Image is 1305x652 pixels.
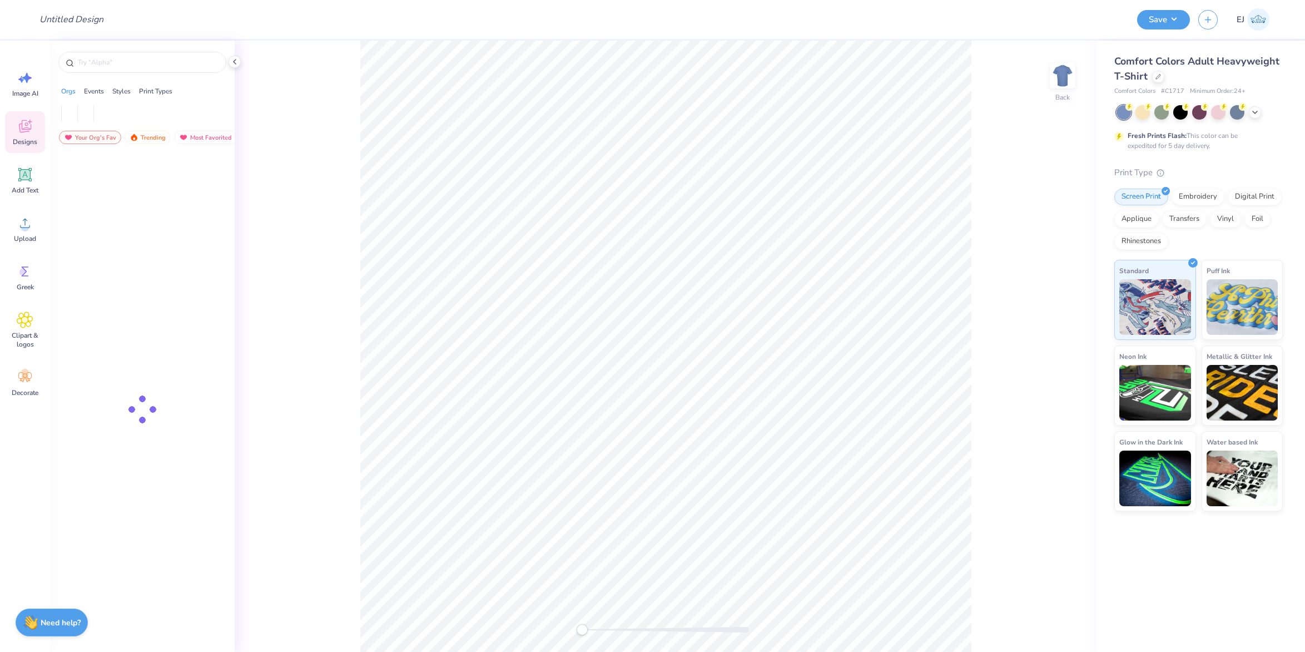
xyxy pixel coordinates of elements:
div: Print Types [139,86,172,96]
img: trending.gif [130,134,138,141]
img: Puff Ink [1207,279,1278,335]
div: Back [1055,92,1070,102]
span: Metallic & Glitter Ink [1207,350,1272,362]
input: Untitled Design [31,8,112,31]
div: Vinyl [1210,211,1241,228]
input: Try "Alpha" [77,57,219,68]
span: Comfort Colors Adult Heavyweight T-Shirt [1114,55,1279,83]
img: most_fav.gif [64,134,73,141]
div: Transfers [1162,211,1207,228]
div: This color can be expedited for 5 day delivery. [1128,131,1264,151]
span: Clipart & logos [7,331,43,349]
span: Glow in the Dark Ink [1119,436,1183,448]
div: Events [84,86,104,96]
div: Trending [125,131,171,144]
span: EJ [1237,13,1244,26]
div: Applique [1114,211,1159,228]
div: Most Favorited [174,131,237,144]
img: Neon Ink [1119,365,1191,421]
div: Rhinestones [1114,233,1168,250]
div: Foil [1244,211,1271,228]
span: Upload [14,234,36,243]
span: Add Text [12,186,38,195]
span: Greek [17,283,34,292]
span: Water based Ink [1207,436,1258,448]
div: Print Type [1114,166,1283,179]
div: Screen Print [1114,189,1168,205]
div: Your Org's Fav [59,131,121,144]
span: Designs [13,137,37,146]
div: Styles [112,86,131,96]
img: Metallic & Glitter Ink [1207,365,1278,421]
div: Accessibility label [577,624,588,635]
a: EJ [1232,8,1274,31]
span: Puff Ink [1207,265,1230,276]
div: Embroidery [1172,189,1224,205]
img: Back [1051,65,1074,87]
span: # C1717 [1161,87,1184,96]
div: Digital Print [1228,189,1282,205]
span: Minimum Order: 24 + [1190,87,1246,96]
strong: Need help? [41,618,81,628]
span: Comfort Colors [1114,87,1155,96]
img: Standard [1119,279,1191,335]
img: most_fav.gif [179,134,188,141]
div: Orgs [61,86,76,96]
span: Decorate [12,388,38,397]
span: Standard [1119,265,1149,276]
img: Water based Ink [1207,451,1278,506]
strong: Fresh Prints Flash: [1128,131,1187,140]
img: Glow in the Dark Ink [1119,451,1191,506]
button: Save [1137,10,1190,29]
span: Neon Ink [1119,350,1147,362]
img: Edgardo Jr [1247,8,1269,31]
span: Image AI [12,89,38,98]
